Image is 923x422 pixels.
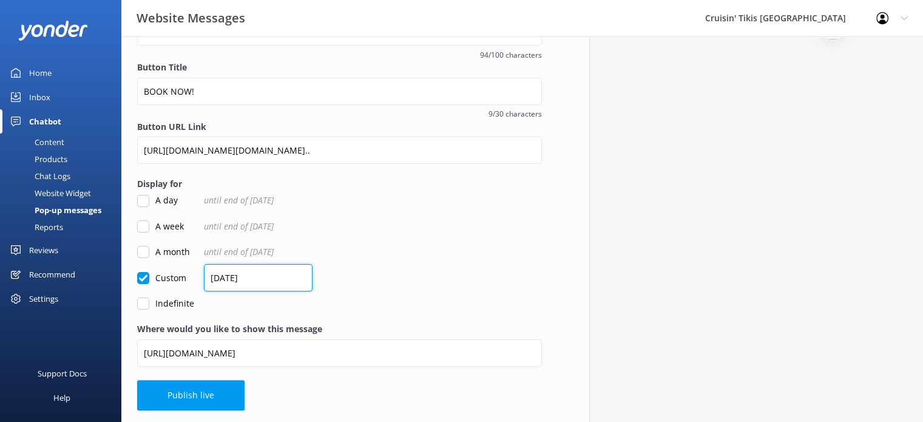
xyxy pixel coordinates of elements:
[7,219,121,236] a: Reports
[137,322,542,336] label: Where would you like to show this message
[137,108,542,120] span: 9/30 characters
[7,151,121,168] a: Products
[137,49,542,61] span: 94/100 characters
[7,202,121,219] a: Pop-up messages
[7,185,91,202] div: Website Widget
[29,85,50,109] div: Inbox
[137,339,542,367] input: https://www.example.com/page
[29,287,58,311] div: Settings
[137,380,245,410] button: Publish live
[137,61,542,74] label: Button Title
[137,9,245,28] h3: Website Messages
[137,220,184,233] label: A week
[137,297,194,310] label: Indefinite
[7,219,63,236] div: Reports
[7,151,67,168] div: Products
[7,202,101,219] div: Pop-up messages
[29,238,58,262] div: Reviews
[137,245,190,259] label: A month
[18,21,88,41] img: yonder-white-logo.png
[7,134,64,151] div: Content
[7,134,121,151] a: Content
[7,185,121,202] a: Website Widget
[137,177,542,191] label: Display for
[7,168,121,185] a: Chat Logs
[137,78,542,105] input: Button Title
[137,120,542,134] label: Button URL Link
[29,61,52,85] div: Home
[137,271,186,285] label: Custom
[7,168,70,185] div: Chat Logs
[137,137,542,164] input: Button URL
[204,220,274,233] span: until end of [DATE]
[204,264,313,291] input: dd/mm/yyyy
[29,109,61,134] div: Chatbot
[137,194,178,207] label: A day
[38,361,87,386] div: Support Docs
[29,262,75,287] div: Recommend
[53,386,70,410] div: Help
[204,194,274,207] span: until end of [DATE]
[204,245,274,259] span: until end of [DATE]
